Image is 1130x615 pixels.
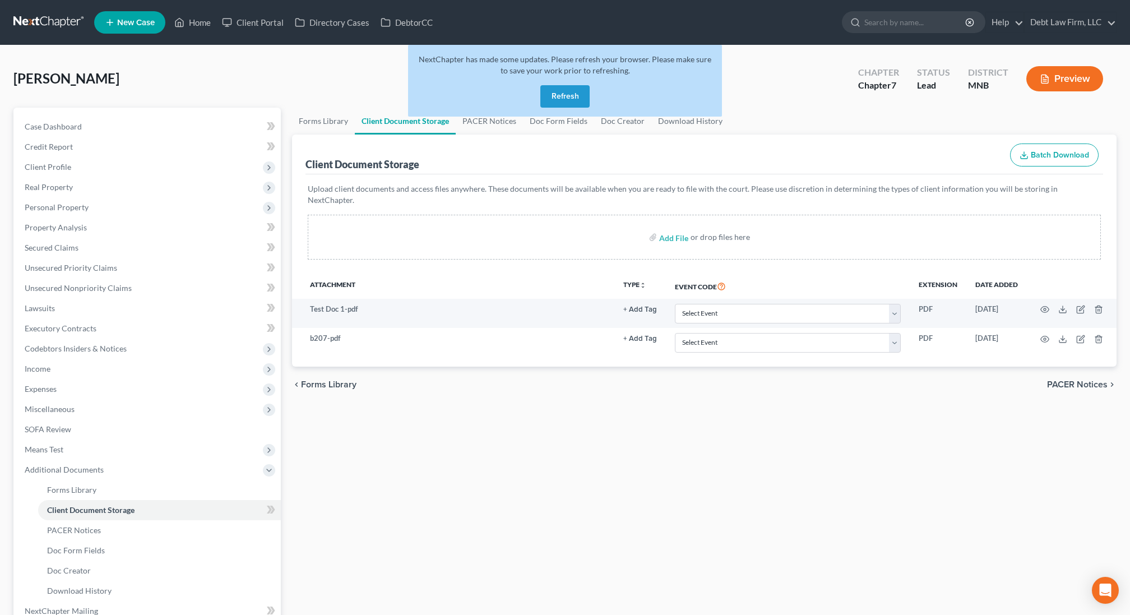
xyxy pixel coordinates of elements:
[1031,150,1089,160] span: Batch Download
[1010,144,1099,167] button: Batch Download
[16,318,281,339] a: Executory Contracts
[25,344,127,353] span: Codebtors Insiders & Notices
[1047,380,1108,389] span: PACER Notices
[623,333,657,344] a: + Add Tag
[419,54,711,75] span: NextChapter has made some updates. Please refresh your browser. Please make sure to save your wor...
[858,79,899,92] div: Chapter
[310,273,614,299] th: Attachment
[917,66,950,79] div: Status
[16,278,281,298] a: Unsecured Nonpriority Claims
[1026,66,1103,91] button: Preview
[16,419,281,440] a: SOFA Review
[38,540,281,561] a: Doc Form Fields
[16,238,281,258] a: Secured Claims
[640,282,646,289] i: unfold_more
[169,12,216,33] a: Home
[540,85,590,108] button: Refresh
[47,586,112,595] span: Download History
[47,505,135,515] span: Client Document Storage
[25,122,82,131] span: Case Dashboard
[1047,380,1117,389] button: PACER Notices chevron_right
[25,364,50,373] span: Income
[25,182,73,192] span: Real Property
[310,328,614,357] td: b207-pdf
[355,108,456,135] a: Client Document Storage
[1025,12,1116,33] a: Debt Law Firm, LLC
[910,273,966,299] th: Extension
[966,328,1027,357] td: [DATE]
[666,273,910,299] th: Event Code
[47,566,91,575] span: Doc Creator
[25,445,63,454] span: Means Test
[310,299,614,328] td: Test Doc 1-pdf
[25,283,132,293] span: Unsecured Nonpriority Claims
[968,66,1008,79] div: District
[623,304,657,315] a: + Add Tag
[25,465,104,474] span: Additional Documents
[25,162,71,172] span: Client Profile
[216,12,289,33] a: Client Portal
[623,281,646,289] button: TYPEunfold_more
[966,273,1027,299] th: Date added
[38,480,281,500] a: Forms Library
[25,202,89,212] span: Personal Property
[292,380,301,389] i: chevron_left
[25,243,78,252] span: Secured Claims
[38,561,281,581] a: Doc Creator
[623,306,657,313] button: + Add Tag
[25,142,73,151] span: Credit Report
[47,485,96,494] span: Forms Library
[16,117,281,137] a: Case Dashboard
[16,258,281,278] a: Unsecured Priority Claims
[289,12,375,33] a: Directory Cases
[864,12,967,33] input: Search by name...
[966,299,1027,328] td: [DATE]
[117,19,155,27] span: New Case
[308,183,1101,206] p: Upload client documents and access files anywhere. These documents will be available when you are...
[47,545,105,555] span: Doc Form Fields
[910,299,966,328] td: PDF
[917,79,950,92] div: Lead
[16,137,281,157] a: Credit Report
[910,328,966,357] td: PDF
[38,520,281,540] a: PACER Notices
[1108,380,1117,389] i: chevron_right
[13,70,119,86] span: [PERSON_NAME]
[25,303,55,313] span: Lawsuits
[38,581,281,601] a: Download History
[891,80,896,90] span: 7
[25,424,71,434] span: SOFA Review
[25,404,75,414] span: Miscellaneous
[1092,577,1119,604] div: Open Intercom Messenger
[25,384,57,394] span: Expenses
[16,298,281,318] a: Lawsuits
[47,525,101,535] span: PACER Notices
[968,79,1008,92] div: MNB
[292,108,355,135] a: Forms Library
[375,12,438,33] a: DebtorCC
[691,232,750,243] div: or drop files here
[25,223,87,232] span: Property Analysis
[301,380,356,389] span: Forms Library
[858,66,899,79] div: Chapter
[38,500,281,520] a: Client Document Storage
[16,218,281,238] a: Property Analysis
[292,380,356,389] button: chevron_left Forms Library
[623,335,657,343] button: + Add Tag
[25,323,96,333] span: Executory Contracts
[25,263,117,272] span: Unsecured Priority Claims
[986,12,1024,33] a: Help
[305,158,419,171] div: Client Document Storage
